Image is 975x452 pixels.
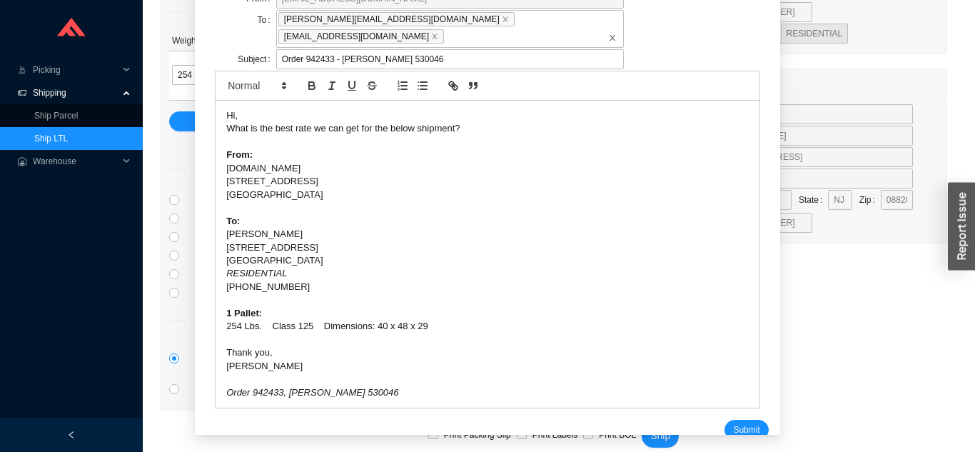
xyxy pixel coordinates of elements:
[226,254,749,267] div: [GEOGRAPHIC_DATA]
[188,3,238,19] span: Pallets
[258,10,276,30] label: To
[226,346,749,359] div: Thank you,
[226,241,749,254] div: [STREET_ADDRESS]
[226,175,749,188] div: [STREET_ADDRESS]
[34,111,78,121] a: Ship Parcel
[608,34,617,42] span: close
[226,216,240,226] strong: To:
[226,109,749,122] div: Hi,
[33,81,118,104] span: Shipping
[446,29,456,44] input: [PERSON_NAME][EMAIL_ADDRESS][DOMAIN_NAME]close[EMAIL_ADDRESS][DOMAIN_NAME]closeclose
[278,29,444,44] span: [EMAIL_ADDRESS][DOMAIN_NAME]
[527,428,583,442] span: Print Labels
[226,149,253,160] strong: From:
[642,425,679,448] button: Ship
[278,12,515,26] span: [PERSON_NAME][EMAIL_ADDRESS][DOMAIN_NAME]
[67,431,76,439] span: left
[226,162,749,175] div: [DOMAIN_NAME]
[637,69,938,96] div: Return Address
[169,31,255,51] th: Weight
[226,308,262,318] strong: 1 Pallet:
[650,428,670,444] span: Ship
[226,228,749,241] div: [PERSON_NAME]
[226,360,749,373] div: [PERSON_NAME]
[593,428,642,442] span: Print BOL
[226,281,749,293] div: [PHONE_NUMBER]
[226,387,398,398] em: Order 942433, [PERSON_NAME] 530046
[226,268,287,278] em: RESIDENTIAL
[724,420,768,440] button: Submit
[799,190,828,210] label: State
[186,312,273,328] span: Other Services
[226,122,749,135] div: What is the best rate we can get for the below shipment?
[226,189,749,201] div: [GEOGRAPHIC_DATA]
[431,33,438,40] span: close
[186,161,273,177] span: Direct Services
[226,320,749,333] div: 254 Lbs. Class 125 Dimensions: 40 x 48 x 29
[238,49,276,69] label: Subject
[438,428,517,442] span: Print Packing Slip
[33,59,118,81] span: Picking
[733,423,759,437] span: Submit
[169,111,604,131] button: Add Pallet
[502,16,509,23] span: close
[33,150,118,173] span: Warehouse
[34,134,68,144] a: Ship LTL
[787,29,843,39] span: RESIDENTIAL
[859,190,881,210] label: Zip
